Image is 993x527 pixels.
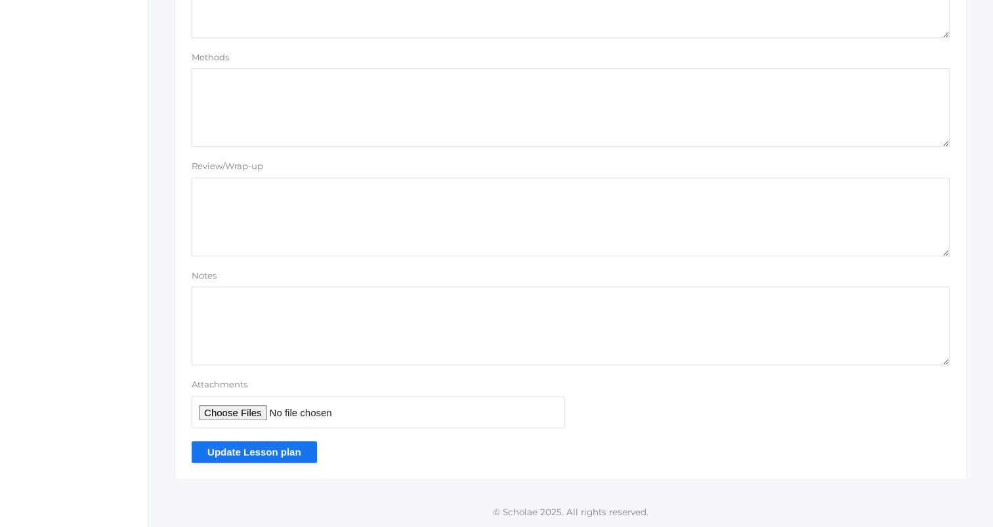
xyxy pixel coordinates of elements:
label: Notes [192,269,217,283]
label: Methods [192,51,229,64]
label: Review/Wrap-up [192,160,263,173]
label: Attachments [192,378,564,391]
input: Update Lesson plan [192,441,317,463]
p: © Scholae 2025. All rights reserved. [148,505,993,518]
